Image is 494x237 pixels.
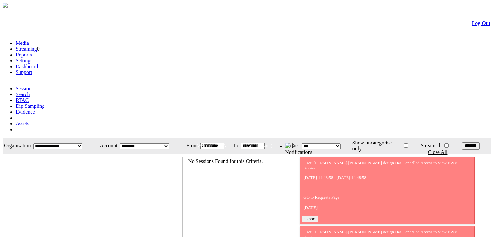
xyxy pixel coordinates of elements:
[16,52,32,57] a: Reports
[197,143,272,148] span: Welcome, Nav Alchi design (Administrator)
[302,216,318,222] button: Close
[37,46,40,52] span: 0
[285,143,290,148] img: bell25.png
[292,143,294,149] span: 6
[183,139,199,153] td: From:
[16,109,35,115] a: Evidence
[3,139,32,153] td: Organisation:
[16,46,37,52] a: Streaming
[16,121,29,126] a: Assets
[16,64,38,69] a: Dashboard
[303,160,471,210] div: User: [PERSON_NAME]/[PERSON_NAME] design Has Cancelled Access to View BWV Session:
[16,97,29,103] a: RTAC
[16,69,32,75] a: Support
[16,92,30,97] a: Search
[188,158,263,164] span: No Sessions Found for this Criteria.
[303,205,318,210] span: [DATE]
[16,86,33,91] a: Sessions
[16,58,32,63] a: Settings
[16,103,44,109] a: Dip Sampling
[303,175,471,180] p: [DATE] 14:48:58 - [DATE] 14:48:58
[16,40,29,46] a: Media
[285,149,478,155] div: Notifications
[303,195,339,200] a: GO to Requests Page
[428,149,447,155] a: Close All
[3,3,8,8] img: arrow-3.png
[472,20,490,26] a: Log Out
[95,139,119,153] td: Account:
